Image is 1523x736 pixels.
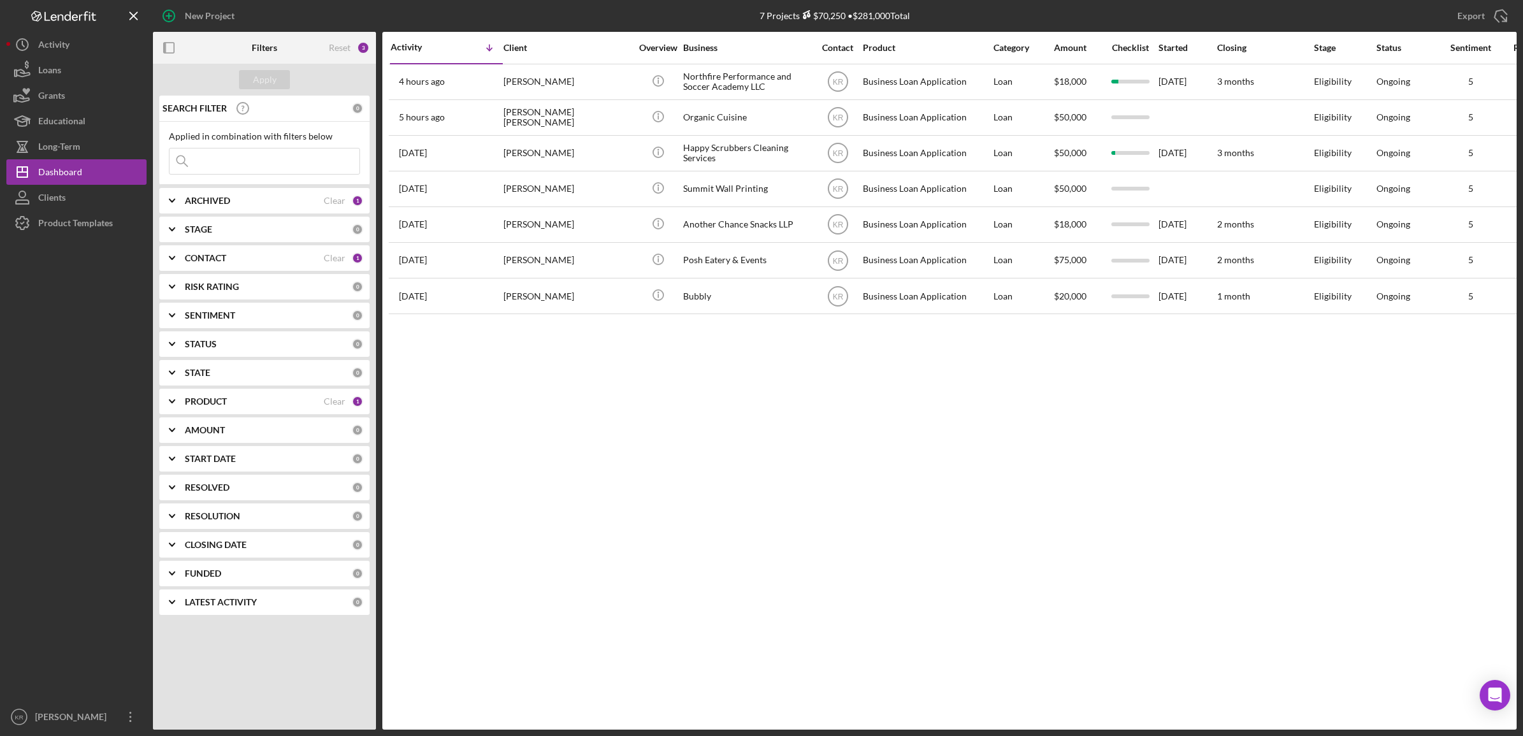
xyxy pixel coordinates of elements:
button: Educational [6,108,147,134]
div: Loan [993,172,1053,206]
div: Product [863,43,990,53]
div: Bubbly [683,279,811,313]
div: Clients [38,185,66,213]
time: 2025-09-30 19:51 [399,184,427,194]
div: [PERSON_NAME] [503,208,631,242]
text: KR [832,220,843,229]
time: 3 months [1217,147,1254,158]
div: [PERSON_NAME] [503,65,631,99]
b: RESOLVED [185,482,229,493]
div: [PERSON_NAME] [503,172,631,206]
div: 5 [1439,219,1503,229]
div: Business Loan Application [863,172,990,206]
div: 5 [1439,291,1503,301]
text: KR [832,185,843,194]
div: 5 [1439,76,1503,87]
div: Closing [1217,43,1313,53]
div: 0 [352,482,363,493]
div: Loan [993,208,1053,242]
b: STATE [185,368,210,378]
time: 2025-10-14 19:00 [399,76,445,87]
div: Business Loan Application [863,101,990,134]
div: [PERSON_NAME] [503,136,631,170]
b: CONTACT [185,253,226,263]
div: Sentiment [1439,43,1503,53]
div: 0 [352,568,363,579]
div: Applied in combination with filters below [169,131,360,141]
button: Activity [6,32,147,57]
div: Happy Scrubbers Cleaning Services [683,136,811,170]
div: Loan [993,65,1053,99]
div: 5 [1439,112,1503,122]
a: Long-Term [6,134,147,159]
div: Activity [38,32,69,61]
div: 5 [1439,148,1503,158]
b: SENTIMENT [185,310,235,321]
div: Eligibility [1314,136,1375,170]
div: Educational [38,108,85,137]
div: Amount [1054,43,1102,53]
div: Ongoing [1376,76,1410,87]
div: 0 [352,424,363,436]
div: [PERSON_NAME] [503,243,631,277]
time: 2 months [1217,219,1254,229]
div: 5 [1439,255,1503,265]
div: Started [1158,43,1216,53]
time: 2025-10-14 18:15 [399,112,445,122]
div: [PERSON_NAME] [PERSON_NAME] [503,101,631,134]
div: 0 [352,310,363,321]
div: Eligibility [1314,101,1375,134]
div: Eligibility [1314,243,1375,277]
div: Northfire Performance and Soccer Academy LLC [683,65,811,99]
div: Ongoing [1376,219,1410,229]
div: Checklist [1103,43,1157,53]
b: PRODUCT [185,396,227,407]
time: 3 months [1217,76,1254,87]
span: $18,000 [1054,219,1086,229]
div: Posh Eatery & Events [683,243,811,277]
div: Export [1457,3,1485,29]
time: 2025-10-07 20:28 [399,148,427,158]
div: Another Chance Snacks LLP [683,208,811,242]
text: KR [832,78,843,87]
time: 2 months [1217,254,1254,265]
div: Category [993,43,1053,53]
div: Business Loan Application [863,243,990,277]
button: Loans [6,57,147,83]
text: KR [832,292,843,301]
div: 0 [352,281,363,292]
div: [DATE] [1158,136,1216,170]
div: 0 [352,539,363,551]
div: Eligibility [1314,208,1375,242]
b: CLOSING DATE [185,540,247,550]
button: Export [1445,3,1517,29]
div: Loan [993,136,1053,170]
time: 2025-09-17 21:45 [399,255,427,265]
a: Grants [6,83,147,108]
time: 2025-05-20 19:37 [399,291,427,301]
a: Dashboard [6,159,147,185]
div: Loan [993,243,1053,277]
div: Clear [324,253,345,263]
div: 1 [352,396,363,407]
div: Overview [634,43,682,53]
b: RISK RATING [185,282,239,292]
b: SEARCH FILTER [162,103,227,113]
span: $18,000 [1054,76,1086,87]
div: $70,250 [800,10,846,21]
button: New Project [153,3,247,29]
div: Organic Cuisine [683,101,811,134]
b: FUNDED [185,568,221,579]
div: Dashboard [38,159,82,188]
b: LATEST ACTIVITY [185,597,257,607]
div: Eligibility [1314,279,1375,313]
div: Ongoing [1376,184,1410,194]
div: 0 [352,338,363,350]
div: [DATE] [1158,279,1216,313]
b: RESOLUTION [185,511,240,521]
div: Loan [993,279,1053,313]
div: 7 Projects • $281,000 Total [760,10,910,21]
div: Eligibility [1314,65,1375,99]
